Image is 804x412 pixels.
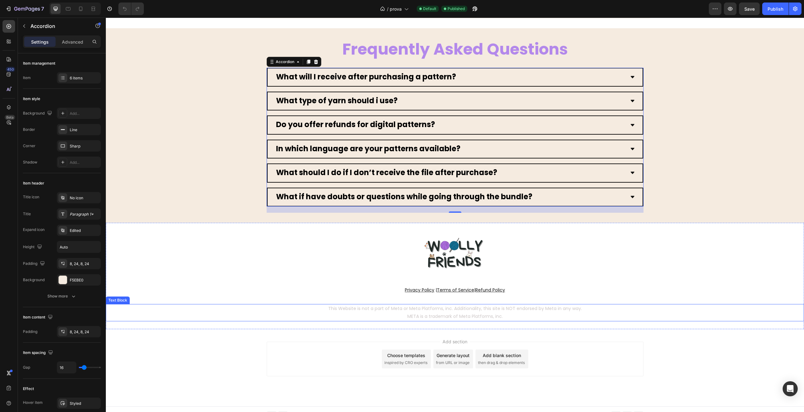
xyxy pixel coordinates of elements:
[170,150,391,160] span: What should I do if I don’t receive the file after purchase?
[23,243,43,251] div: Height
[768,6,783,12] div: Publish
[23,313,54,322] div: Item content
[118,3,144,15] div: Undo/Redo
[23,159,37,165] div: Shadow
[57,241,100,253] input: Auto
[23,365,30,370] div: Gap
[70,160,99,165] div: Add...
[387,6,388,12] span: /
[1,287,698,295] p: This Website is not a part of Meta or Meta Platforms, inc. Additionality, this site is NOT endors...
[70,277,99,283] div: F5EBE0
[70,111,99,116] div: Add...
[23,194,39,200] div: Title icon
[744,6,755,12] span: Save
[23,96,40,102] div: Item style
[23,386,34,392] div: Effect
[169,41,190,47] div: Accordion
[106,18,804,412] iframe: Design area
[318,205,381,268] img: gempages_557455463902348377-ec33166e-e010-41ed-ac01-758504f3cb4e.png
[281,334,319,341] div: Choose templates
[70,401,99,406] div: Styled
[70,211,99,217] div: Paragraph 1*
[31,39,49,45] p: Settings
[57,362,76,373] input: Auto
[70,261,99,267] div: 8, 24, 8, 24
[448,6,465,12] span: Published
[423,6,436,12] span: Default
[41,5,44,13] p: 7
[6,67,15,72] div: 450
[3,3,47,15] button: 7
[170,102,329,112] span: Do you offer refunds for digital patterns?
[23,291,101,302] button: Show more
[70,127,99,133] div: Line
[279,342,322,348] span: inspired by CRO experts
[70,75,99,81] div: 6 items
[161,21,538,42] h2: frequently asked questions
[62,39,83,45] p: Advanced
[372,342,419,348] span: then drag & drop elements
[23,277,45,283] div: Background
[170,174,426,184] span: What if have doubts or questions while going through the bundle?
[161,269,537,276] p: | |
[334,321,364,327] span: Add section
[370,269,399,276] a: Refund Policy
[23,211,31,217] div: Title
[23,349,54,357] div: Item spacing
[5,115,15,120] div: Beta
[170,78,292,88] span: What type of yarn should i use?
[23,109,53,118] div: Background
[331,334,364,341] div: Generate layout
[70,143,99,149] div: Sharp
[739,3,760,15] button: Save
[23,329,37,334] div: Padding
[170,54,350,64] span: What will I receive after purchasing a pattern?
[1,280,23,286] div: Text Block
[23,227,45,233] div: Expand icon
[47,293,77,299] div: Show more
[330,342,364,348] span: from URL or image
[377,334,415,341] div: Add blank section
[1,295,698,303] p: META is a trademark of Meta Platforms, inc.
[70,228,99,233] div: Edited
[23,143,35,149] div: Corner
[70,195,99,201] div: No icon
[331,269,368,276] a: Terms of Service
[23,400,43,405] div: Hover item
[783,381,798,396] div: Open Intercom Messenger
[390,6,402,12] span: prova
[23,260,46,268] div: Padding
[30,22,84,30] p: Accordion
[23,75,31,81] div: Item
[762,3,789,15] button: Publish
[23,61,55,66] div: Item management
[23,180,44,186] div: Item header
[170,126,355,136] span: In which language are your patterns available?
[70,329,99,335] div: 8, 24, 8, 24
[23,127,35,132] div: Border
[299,269,329,276] a: Privacy Policy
